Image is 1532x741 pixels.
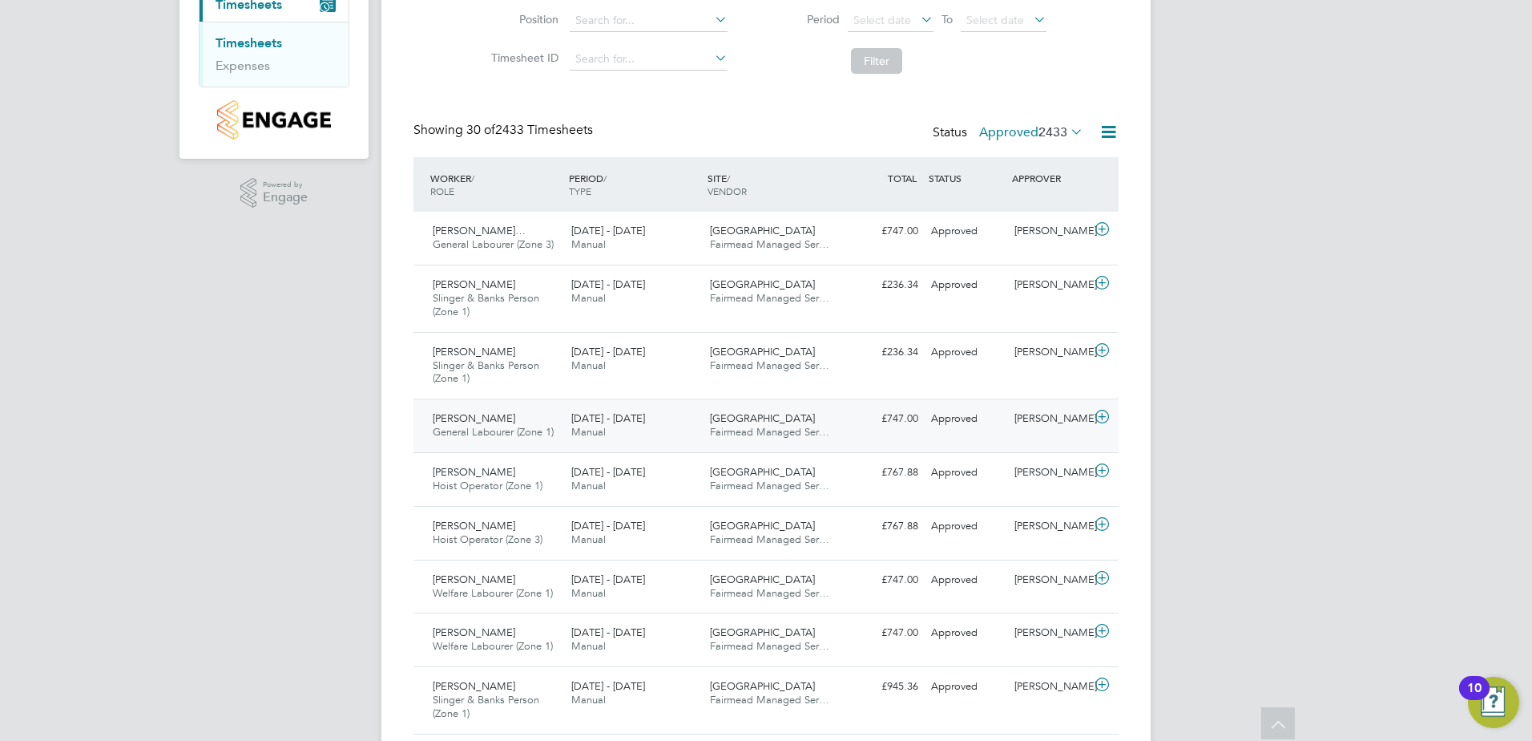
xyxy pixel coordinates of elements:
div: 10 [1467,688,1482,709]
span: [PERSON_NAME] [433,573,515,586]
span: Fairmead Managed Ser… [710,586,829,600]
div: £236.34 [841,272,925,298]
a: Go to home page [199,100,349,140]
span: Hoist Operator (Zone 3) [433,532,542,546]
div: Showing [413,122,596,139]
div: [PERSON_NAME] [1008,567,1091,593]
div: £767.88 [841,513,925,540]
span: General Labourer (Zone 3) [433,237,554,251]
div: [PERSON_NAME] [1008,620,1091,646]
div: Timesheets [200,22,349,87]
div: APPROVER [1008,164,1091,192]
span: [GEOGRAPHIC_DATA] [710,679,815,693]
span: Select date [853,13,911,27]
span: Manual [571,291,606,305]
span: Welfare Labourer (Zone 1) [433,586,553,600]
div: Approved [925,460,1008,486]
div: £747.00 [841,567,925,593]
span: Manual [571,532,606,546]
span: [DATE] - [DATE] [571,277,645,291]
span: 30 of [466,122,495,138]
span: [GEOGRAPHIC_DATA] [710,573,815,586]
img: countryside-properties-logo-retina.png [217,100,330,140]
div: Approved [925,339,1008,366]
span: [GEOGRAPHIC_DATA] [710,224,815,237]
span: Fairmead Managed Ser… [710,693,829,707]
input: Search for... [570,10,728,32]
span: [PERSON_NAME] [433,465,515,479]
div: [PERSON_NAME] [1008,513,1091,540]
div: £236.34 [841,339,925,366]
span: Select date [966,13,1024,27]
div: £747.00 [841,620,925,646]
span: Welfare Labourer (Zone 1) [433,639,553,653]
div: [PERSON_NAME] [1008,406,1091,432]
span: Slinger & Banks Person (Zone 1) [433,693,539,720]
span: Manual [571,237,606,251]
span: [DATE] - [DATE] [571,573,645,586]
span: [DATE] - [DATE] [571,519,645,532]
span: 2433 Timesheets [466,122,593,138]
span: Manual [571,358,606,372]
div: Approved [925,272,1008,298]
span: [PERSON_NAME] [433,345,515,358]
input: Search for... [570,48,728,71]
span: [PERSON_NAME] [433,679,515,693]
span: Slinger & Banks Person (Zone 1) [433,358,539,386]
span: [GEOGRAPHIC_DATA] [710,411,815,425]
span: / [471,172,474,184]
span: TYPE [569,184,591,197]
span: Manual [571,425,606,439]
button: Open Resource Center, 10 new notifications [1468,677,1519,728]
span: Manual [571,639,606,653]
span: TOTAL [888,172,917,184]
span: VENDOR [708,184,747,197]
span: Hoist Operator (Zone 1) [433,479,542,492]
span: Fairmead Managed Ser… [710,639,829,653]
span: [DATE] - [DATE] [571,679,645,693]
div: Approved [925,674,1008,700]
span: Manual [571,479,606,492]
span: [GEOGRAPHIC_DATA] [710,465,815,479]
span: Fairmead Managed Ser… [710,358,829,372]
span: [GEOGRAPHIC_DATA] [710,519,815,532]
span: Slinger & Banks Person (Zone 1) [433,291,539,318]
div: Approved [925,567,1008,593]
div: PERIOD [565,164,704,205]
span: [GEOGRAPHIC_DATA] [710,345,815,358]
span: ROLE [430,184,454,197]
span: Engage [263,191,308,204]
span: [DATE] - [DATE] [571,411,645,425]
div: £767.88 [841,460,925,486]
label: Period [768,12,840,26]
div: Status [933,122,1087,144]
div: WORKER [426,164,565,205]
span: [DATE] - [DATE] [571,345,645,358]
span: [PERSON_NAME] [433,626,515,639]
span: Fairmead Managed Ser… [710,532,829,546]
span: [PERSON_NAME] [433,277,515,291]
span: / [727,172,730,184]
span: Manual [571,586,606,600]
div: STATUS [925,164,1008,192]
span: [DATE] - [DATE] [571,224,645,237]
div: Approved [925,513,1008,540]
div: SITE [704,164,842,205]
a: Powered byEngage [240,178,308,209]
div: [PERSON_NAME] [1008,272,1091,298]
a: Expenses [216,58,270,73]
div: £747.00 [841,218,925,245]
div: £747.00 [841,406,925,432]
span: [PERSON_NAME] [433,519,515,532]
span: [PERSON_NAME] [433,411,515,425]
span: [GEOGRAPHIC_DATA] [710,626,815,639]
span: Fairmead Managed Ser… [710,291,829,305]
div: [PERSON_NAME] [1008,674,1091,700]
span: 2433 [1038,124,1067,140]
span: General Labourer (Zone 1) [433,425,554,439]
div: Approved [925,620,1008,646]
div: £945.36 [841,674,925,700]
span: Manual [571,693,606,707]
span: [DATE] - [DATE] [571,626,645,639]
button: Filter [851,48,902,74]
